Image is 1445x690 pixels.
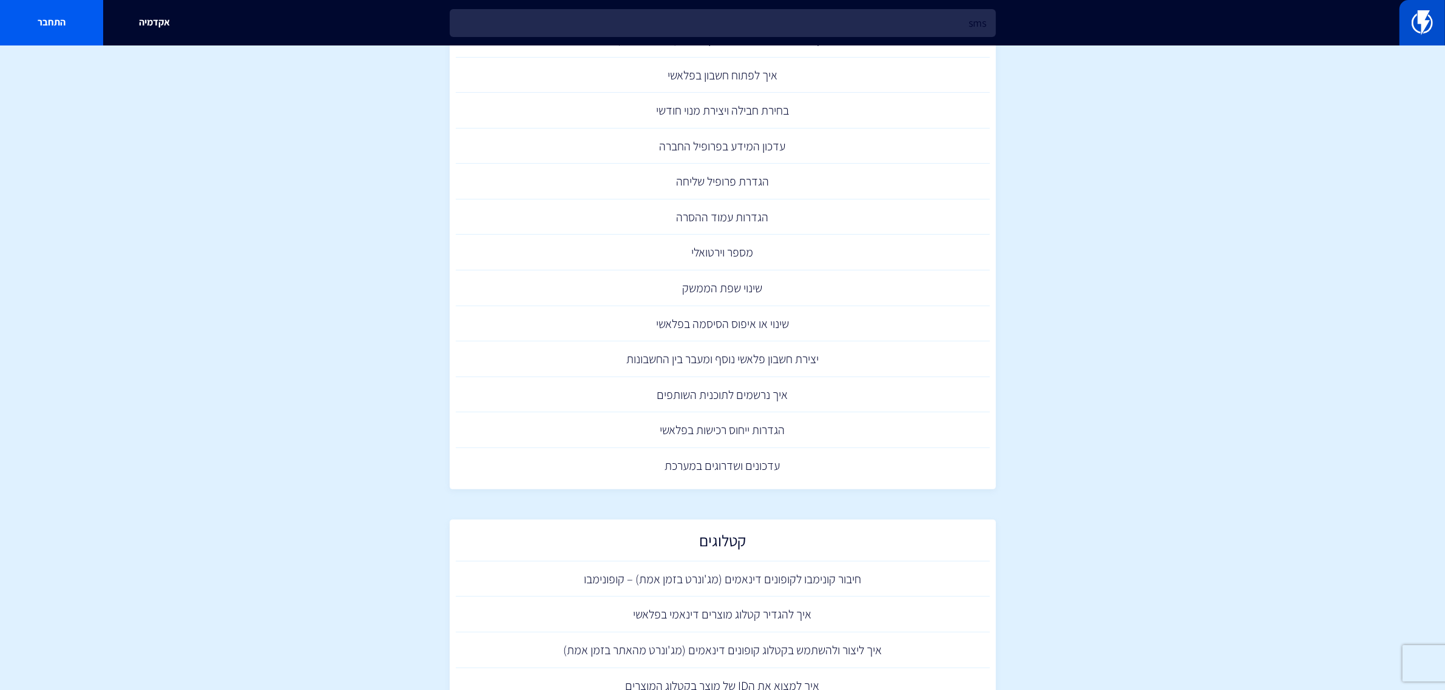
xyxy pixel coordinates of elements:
[456,164,990,199] a: הגדרת פרופיל שליחה
[456,199,990,235] a: הגדרות עמוד ההסרה
[456,561,990,597] a: חיבור קונימבו לקופונים דינאמים (מג'ונרט בזמן אמת) – קופונימבו
[456,597,990,632] a: איך להגדיר קטלוג מוצרים דינאמי בפלאשי
[456,129,990,164] a: עדכון המידע בפרופיל החברה
[456,448,990,484] a: עדכונים ושדרוגים במערכת
[456,632,990,668] a: איך ליצור ולהשתמש בקטלוג קופונים דינאמים (מג'ונרט מהאתר בזמן אמת)
[456,93,990,129] a: בחירת חבילה ויצירת מנוי חודשי
[456,526,990,561] a: קטלוגים
[456,377,990,413] a: איך נרשמים לתוכנית השותפים
[456,270,990,306] a: שינוי שפת הממשק
[456,341,990,377] a: יצירת חשבון פלאשי נוסף ומעבר בין החשבונות
[450,9,996,37] input: חיפוש מהיר...
[462,532,984,555] h2: קטלוגים
[456,235,990,270] a: מספר וירטואלי
[456,412,990,448] a: הגדרות ייחוס רכישות בפלאשי
[456,58,990,93] a: איך לפתוח חשבון בפלאשי
[456,306,990,342] a: שינוי או איפוס הסיסמה בפלאשי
